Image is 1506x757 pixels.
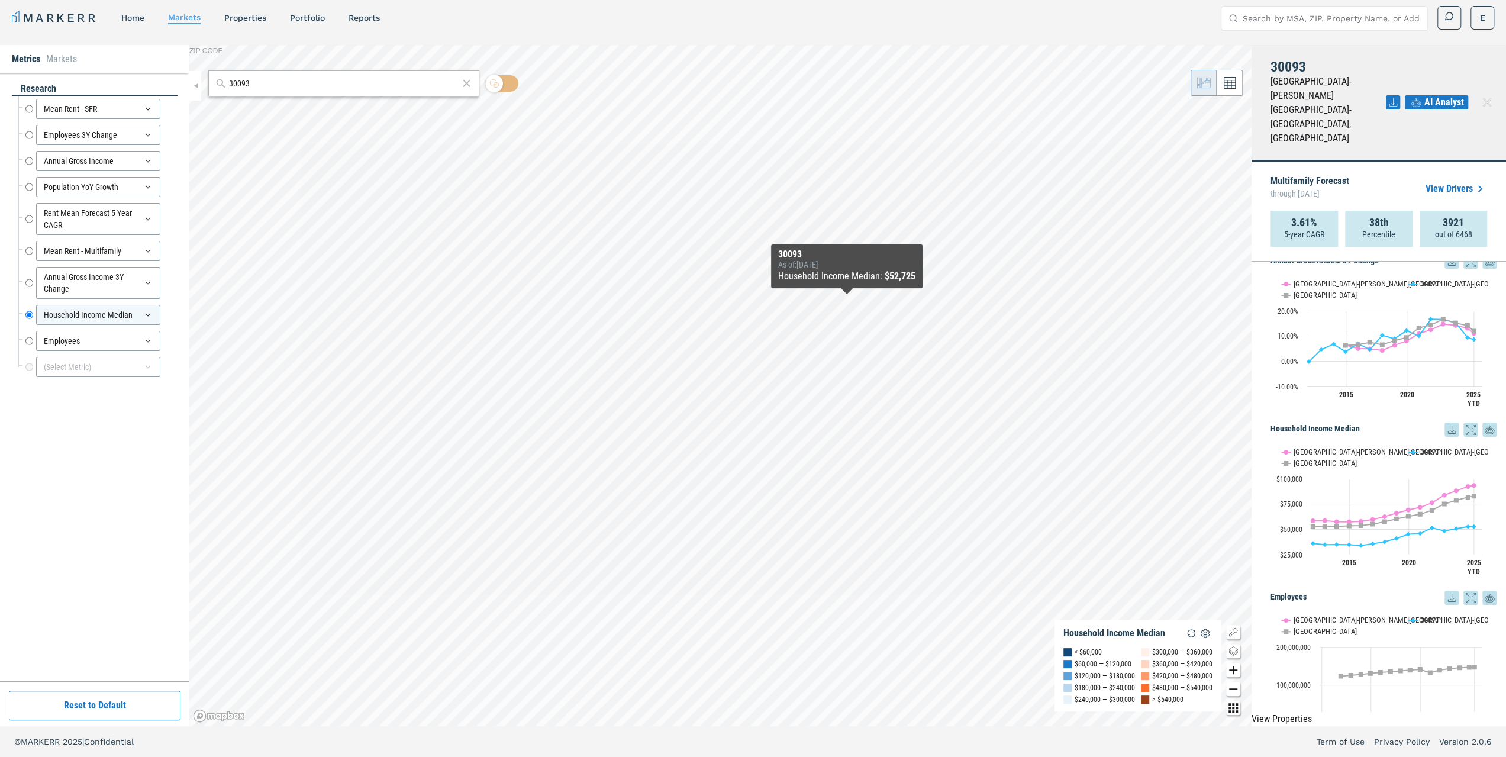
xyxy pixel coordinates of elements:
p: 5-year CAGR [1284,228,1324,240]
h5: Household Income Median [1270,423,1497,437]
path: Thursday, 14 Dec, 19:00, 15.17. USA. [1453,320,1458,325]
text: 2015 [1342,559,1356,567]
p: Multifamily Forecast [1270,176,1349,201]
div: As of : [DATE] [778,260,915,269]
span: MARKERR [21,737,63,746]
strong: 38th [1369,217,1389,228]
path: Saturday, 14 Jun, 20:00, 52,724.67. 30093. [1472,524,1476,529]
path: Friday, 14 Dec, 19:00, 53,080.46. USA. [1323,524,1327,529]
a: Privacy Policy [1374,736,1430,748]
strong: 3921 [1443,217,1464,228]
h5: Annual Gross Income 3Y Change [1270,255,1497,269]
a: MARKERR [12,9,98,26]
path: Saturday, 14 Jun, 20:00, 146,785,760. USA. [1472,665,1477,669]
svg: Interactive chart [1270,605,1488,753]
path: Friday, 14 Dec, 19:00, 8.19. USA. [1392,338,1397,343]
path: Thursday, 14 Dec, 19:00, 57,606.5. USA. [1382,519,1387,524]
a: Version 2.0.6 [1439,736,1492,748]
path: Thursday, 14 Dec, 19:00, 136,801,722. USA. [1398,668,1403,673]
a: View Drivers [1426,182,1487,196]
path: Friday, 14 Dec, 19:00, 125,350,788. USA. [1349,673,1353,678]
path: Thursday, 14 Dec, 19:00, 78,681.93. USA. [1454,498,1459,502]
path: Wednesday, 14 Dec, 19:00, 55,176.83. USA. [1370,521,1375,526]
path: Wednesday, 14 Dec, 19:00, 52,622.74. USA. [1311,524,1315,529]
path: Thursday, 14 Dec, 19:00, 50,653.34. 30093. [1454,526,1459,531]
path: Saturday, 14 Dec, 19:00, 69,344.3. Atlanta-Sandy Springs-Roswell, GA. [1406,507,1411,512]
button: Show 30093 [1409,440,1440,449]
path: Saturday, 14 Dec, 19:00, 9.39. USA. [1404,335,1409,340]
div: $60,000 — $120,000 [1075,658,1131,670]
p: out of 6468 [1435,228,1472,240]
button: Zoom in map button [1226,663,1240,677]
div: > $540,000 [1152,694,1183,706]
div: $360,000 — $420,000 [1152,658,1212,670]
a: View Properties [1252,713,1312,724]
path: Friday, 14 Dec, 19:00, 6.33. Atlanta-Sandy Springs-Roswell, GA. [1392,343,1397,347]
path: Saturday, 14 Jun, 20:00, 11.95. USA. [1472,328,1476,333]
span: Confidential [84,737,134,746]
path: Saturday, 14 Dec, 19:00, 45,238.51. 30093. [1406,531,1411,536]
path: Saturday, 14 Dec, 19:00, 34,961.26. 30093. [1334,542,1339,547]
div: Household Income Median. Highcharts interactive chart. [1270,437,1497,585]
path: Saturday, 14 Dec, 19:00, 9.42. 30093. [1465,335,1470,340]
path: Saturday, 14 Dec, 19:00, 53,000.84. USA. [1334,524,1339,529]
path: Wednesday, 14 Dec, 19:00, 4.64. 30093. [1368,347,1372,352]
path: Monday, 14 Dec, 19:00, 132,195,657. USA. [1428,670,1433,675]
a: home [121,13,144,22]
div: $420,000 — $480,000 [1152,670,1212,682]
path: Tuesday, 14 Dec, 19:00, 14.4. USA. [1428,323,1433,327]
text: -10.00% [1276,383,1298,391]
svg: Interactive chart [1270,269,1488,417]
button: E [1470,6,1494,30]
button: Show USA [1282,620,1306,629]
a: reports [349,13,380,22]
div: Household Income Median [1063,627,1165,639]
path: Friday, 14 Dec, 19:00, 34,840. 30093. [1323,542,1327,547]
path: Saturday, 14 Dec, 19:00, 146,448,952. USA. [1467,665,1472,669]
div: Map Tooltip Content [778,249,915,284]
svg: Interactive chart [1270,437,1488,585]
path: Wednesday, 14 Dec, 19:00, 134,803,239. USA. [1388,669,1393,674]
div: Rent Mean Forecast 5 Year CAGR [36,203,160,235]
div: $300,000 — $360,000 [1152,646,1212,658]
span: E [1480,12,1485,24]
text: 200,000,000 [1276,643,1311,652]
div: $180,000 — $240,000 [1075,682,1135,694]
text: $100,000 [1276,475,1302,484]
path: Monday, 14 Dec, 19:00, 45,926.57. 30093. [1418,531,1423,536]
path: Sunday, 14 Dec, 19:00, 53,440.99. USA. [1347,523,1352,528]
path: Saturday, 14 Dec, 19:00, 62,879.63. USA. [1406,514,1411,518]
g: USA, line 3 of 3 with 12 data points. [1343,317,1476,347]
path: Sunday, 14 Dec, 19:00, 130,437,947. USA. [1368,671,1373,675]
text: 0.00% [1281,357,1298,366]
path: Saturday, 14 Dec, 19:00, 92,486.65. Atlanta-Sandy Springs-Roswell, GA. [1466,484,1470,489]
path: Saturday, 14 Dec, 19:00, 140,715,581. USA. [1418,667,1423,672]
text: $50,000 [1280,526,1302,534]
path: Saturday, 14 Jun, 20:00, 8.63. 30093. [1472,337,1476,342]
strong: 3.61% [1291,217,1317,228]
div: Population YoY Growth [36,177,160,197]
path: Friday, 14 Dec, 19:00, 138,827,213. USA. [1408,668,1413,672]
path: Saturday, 14 Jun, 20:00, 82,957.79. USA. [1472,494,1476,498]
path: Monday, 14 Dec, 19:00, 33,950. 30093. [1359,543,1363,548]
div: Annual Gross Income [36,151,160,171]
div: Annual Gross Income 3Y Change. Highcharts interactive chart. [1270,269,1497,417]
path: Wednesday, 14 Dec, 19:00, 83,862.46. Atlanta-Sandy Springs-Roswell, GA. [1442,492,1447,497]
text: 2020 [1402,559,1416,567]
path: Saturday, 14 Dec, 19:00, 12.14. 30093. [1404,328,1409,333]
path: Monday, 14 Dec, 19:00, 71,896.93. Atlanta-Sandy Springs-Roswell, GA. [1418,505,1423,510]
path: Monday, 14 Dec, 19:00, 6.6. USA. [1356,342,1360,347]
path: Wednesday, 14 Dec, 19:00, 35,998.53. 30093. [1311,541,1315,546]
text: 20.00% [1278,307,1298,315]
a: markets [168,12,201,22]
path: Monday, 14 Dec, 19:00, 65,014.71. USA. [1418,511,1423,516]
path: Friday, 14 Dec, 19:00, 60,426.3. USA. [1394,516,1399,521]
text: [GEOGRAPHIC_DATA] [1294,291,1357,299]
div: Mean Rent - Multifamily [36,241,160,261]
input: Search by MSA, ZIP, Property Name, or Address [1243,7,1420,30]
span: AI Analyst [1424,95,1464,109]
img: Settings [1198,626,1212,640]
button: AI Analyst [1405,95,1468,109]
b: $52,725 [885,270,915,282]
a: Term of Use [1317,736,1365,748]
